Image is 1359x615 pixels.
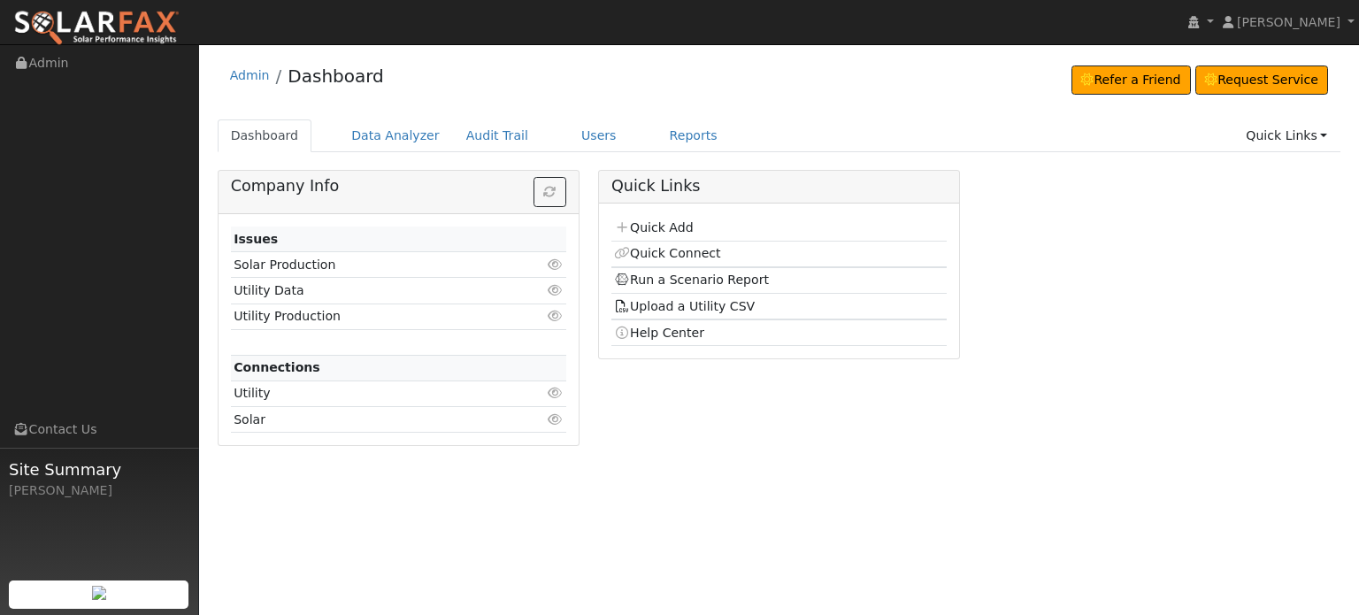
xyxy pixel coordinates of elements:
[1237,15,1340,29] span: [PERSON_NAME]
[548,310,564,322] i: Click to view
[614,220,693,234] a: Quick Add
[453,119,541,152] a: Audit Trail
[234,360,320,374] strong: Connections
[548,413,564,426] i: Click to view
[1195,65,1329,96] a: Request Service
[614,246,720,260] a: Quick Connect
[611,177,947,196] h5: Quick Links
[231,381,512,406] td: Utility
[1071,65,1191,96] a: Refer a Friend
[231,407,512,433] td: Solar
[614,299,755,313] a: Upload a Utility CSV
[231,304,512,329] td: Utility Production
[548,258,564,271] i: Click to view
[231,252,512,278] td: Solar Production
[9,457,189,481] span: Site Summary
[9,481,189,500] div: [PERSON_NAME]
[1232,119,1340,152] a: Quick Links
[288,65,384,87] a: Dashboard
[92,586,106,600] img: retrieve
[13,10,180,47] img: SolarFax
[230,68,270,82] a: Admin
[231,278,512,304] td: Utility Data
[614,273,769,287] a: Run a Scenario Report
[614,326,704,340] a: Help Center
[338,119,453,152] a: Data Analyzer
[568,119,630,152] a: Users
[231,177,566,196] h5: Company Info
[548,284,564,296] i: Click to view
[656,119,731,152] a: Reports
[234,232,278,246] strong: Issues
[218,119,312,152] a: Dashboard
[548,387,564,399] i: Click to view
